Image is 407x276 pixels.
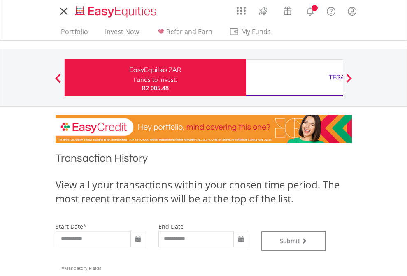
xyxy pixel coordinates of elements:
span: My Funds [229,26,283,37]
img: thrive-v2.svg [256,4,270,17]
span: Refer and Earn [166,27,212,36]
span: Mandatory Fields [62,265,101,271]
div: View all your transactions within your chosen time period. The most recent transactions will be a... [56,178,352,206]
a: Notifications [300,2,321,19]
button: Next [341,78,357,86]
a: Refer and Earn [153,28,216,40]
img: grid-menu-icon.svg [237,6,246,15]
a: FAQ's and Support [321,2,342,19]
span: R2 005.48 [142,84,169,92]
label: end date [158,223,184,230]
button: Previous [50,78,66,86]
img: EasyEquities_Logo.png [74,5,160,19]
a: My Profile [342,2,363,20]
a: Invest Now [102,28,142,40]
a: Home page [72,2,160,19]
a: Vouchers [275,2,300,17]
button: Submit [261,231,326,251]
img: vouchers-v2.svg [281,4,294,17]
a: Portfolio [58,28,91,40]
div: EasyEquities ZAR [70,64,241,76]
label: start date [56,223,83,230]
img: EasyCredit Promotion Banner [56,115,352,143]
h1: Transaction History [56,151,352,169]
div: Funds to invest: [134,76,177,84]
a: AppsGrid [231,2,251,15]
